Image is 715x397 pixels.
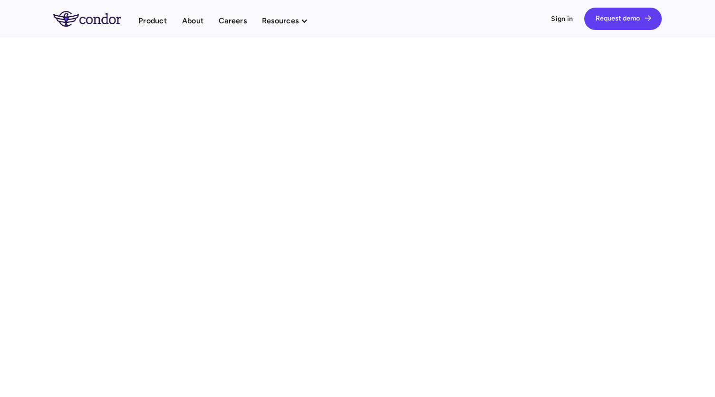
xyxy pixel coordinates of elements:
[219,14,247,27] a: Careers
[182,14,203,27] a: About
[114,68,601,342] iframe: Condor & PwC Webinar: Transforming Clinical Finance
[644,14,652,22] span: 
[138,14,167,27] a: Product
[551,14,573,24] a: Sign in
[584,8,662,30] a: Request demo
[262,14,299,27] div: Resources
